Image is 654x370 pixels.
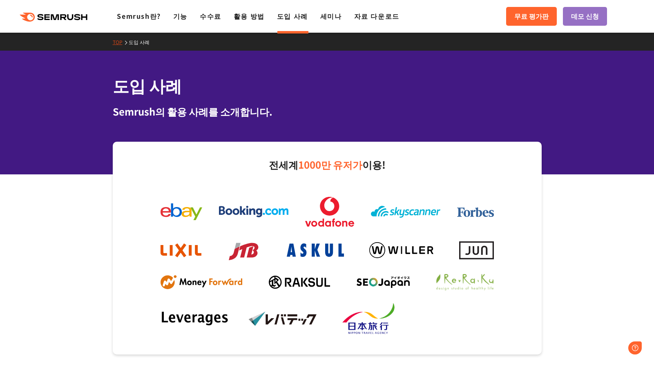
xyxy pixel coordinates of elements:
[161,311,230,327] img: leverages
[113,38,123,45] font: TOP
[113,38,129,45] a: TOP
[117,11,161,21] a: Semrush란?
[129,38,150,45] font: 도입 사례
[506,7,557,26] a: 무료 평가판
[305,197,354,227] img: vodafone
[298,157,362,172] font: 1000만 유저가
[234,11,265,21] a: 활용 방법
[424,310,493,328] img: dummy
[277,11,308,21] a: 도입 사례
[219,206,288,217] img: 책
[514,11,549,21] font: 무료 평가판
[457,207,494,217] img: forbes
[269,276,330,289] img: raksul
[287,243,344,257] img: askul
[563,7,607,26] a: 데모 신청
[459,241,494,259] img: jun
[571,11,599,21] font: 데모 신청
[354,11,400,21] a: 자료 다운로드
[371,206,440,218] img: skyscanner
[336,303,406,335] img: nta
[113,74,182,97] font: 도입 사례
[369,242,433,258] img: willer
[173,11,187,21] a: 기능
[129,38,156,45] a: 도입 사례
[362,157,386,172] font: 이용!
[357,276,410,288] img: seojapan
[248,311,318,326] img: levtech
[436,274,493,290] img: ReRaKu
[200,11,221,21] a: 수수료
[161,243,201,257] img: lixil
[269,157,298,172] font: 전세계
[320,11,342,21] a: 세미나
[581,338,645,361] iframe: Help widget launcher
[113,104,272,118] font: Semrush의 활용 사례를 소개합니다.
[161,203,202,220] img: 이베이
[161,275,242,290] img: mf
[227,239,261,262] img: jtb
